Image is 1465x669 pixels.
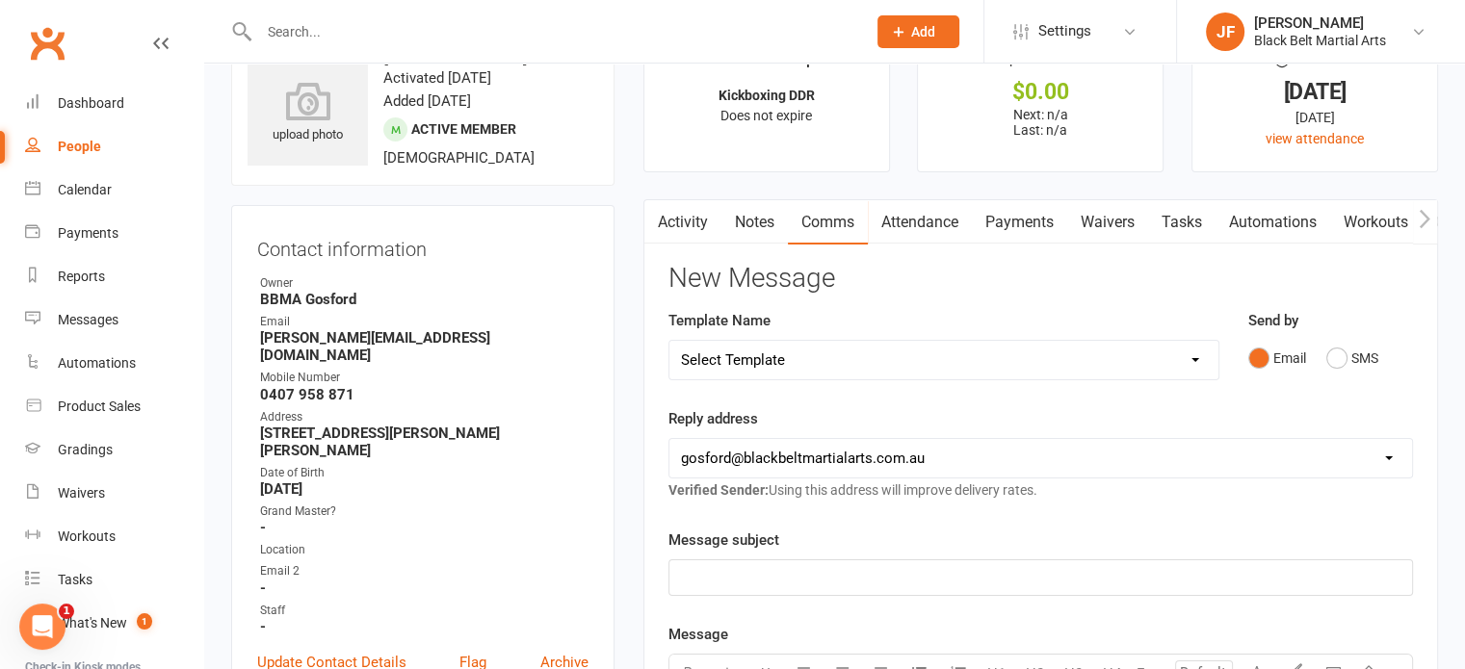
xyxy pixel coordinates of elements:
button: SMS [1326,340,1378,376]
span: Add [911,24,935,39]
div: Email 2 [260,562,589,580]
i: ✓ [710,51,722,69]
a: Tasks [1148,200,1216,244]
a: Waivers [1067,200,1148,244]
a: Messages [25,298,203,342]
label: Message subject [668,528,779,552]
time: Added [DATE] [383,92,471,110]
div: What's New [58,615,127,630]
strong: BBMA Gosford [260,291,589,308]
div: Memberships [710,47,823,83]
iframe: Intercom live chat [19,604,65,650]
span: Using this address will improve delivery rates. [668,482,1037,498]
a: Clubworx [23,19,71,67]
span: [DEMOGRAPHIC_DATA] [383,149,535,167]
strong: [DATE] [260,480,589,498]
div: Calendar [58,182,112,197]
a: Tasks [25,558,203,602]
label: Template Name [668,309,771,332]
h3: New Message [668,264,1413,294]
strong: - [260,618,589,635]
a: What's New1 [25,602,203,645]
label: Reply address [668,407,758,430]
div: Product Sales [58,399,141,414]
span: 1 [137,613,152,630]
div: Email [260,313,589,331]
p: Next: n/a Last: n/a [935,107,1145,138]
span: 1 [59,604,74,619]
a: Workouts [1330,200,1422,244]
div: Workouts [58,528,116,544]
div: upload photo [248,82,368,145]
a: Workouts [25,515,203,558]
div: People [58,139,101,154]
h3: Contact information [257,231,589,260]
a: Attendance [868,200,972,244]
div: Location [260,541,589,559]
div: Gradings [58,442,113,457]
div: Dashboard [58,95,124,111]
div: $ Balance [1007,47,1075,82]
a: Reports [25,255,203,298]
input: Search... [253,18,852,45]
button: Email [1248,340,1306,376]
a: Calendar [25,168,203,212]
span: Does not expire [720,108,812,123]
div: Last visit [1275,47,1355,82]
div: Mobile Number [260,369,589,387]
span: Settings [1038,10,1091,53]
div: Tasks [58,572,92,587]
div: Waivers [58,485,105,501]
strong: - [260,579,589,597]
div: Address [260,408,589,426]
a: Comms [788,200,868,244]
div: Owner [260,274,589,293]
a: Automations [1216,200,1330,244]
div: Grand Master? [260,502,589,521]
strong: Verified Sender: [668,482,769,498]
a: Dashboard [25,82,203,125]
div: [PERSON_NAME] [1254,14,1386,32]
strong: 0407 958 871 [260,386,589,403]
a: Payments [972,200,1067,244]
div: Reports [58,269,105,284]
div: JF [1206,13,1244,51]
div: Date of Birth [260,464,589,482]
strong: Kickboxing DDR [719,88,815,103]
div: [DATE] [1210,82,1420,102]
strong: [STREET_ADDRESS][PERSON_NAME][PERSON_NAME] [260,425,589,459]
a: view attendance [1266,131,1364,146]
a: Automations [25,342,203,385]
time: Activated [DATE] [383,69,491,87]
button: Add [877,15,959,48]
strong: [PERSON_NAME][EMAIL_ADDRESS][DOMAIN_NAME] [260,329,589,364]
div: Black Belt Martial Arts [1254,32,1386,49]
label: Message [668,623,728,646]
strong: - [260,519,589,536]
label: Send by [1248,309,1298,332]
div: Payments [58,225,118,241]
div: $0.00 [935,82,1145,102]
a: Product Sales [25,385,203,428]
a: Notes [721,200,788,244]
a: Waivers [25,472,203,515]
a: Gradings [25,428,203,472]
div: Automations [58,355,136,371]
a: Payments [25,212,203,255]
span: Active member [411,121,516,137]
a: People [25,125,203,168]
div: [DATE] [1210,107,1420,128]
a: Activity [644,200,721,244]
div: Staff [260,602,589,620]
div: Messages [58,312,118,327]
